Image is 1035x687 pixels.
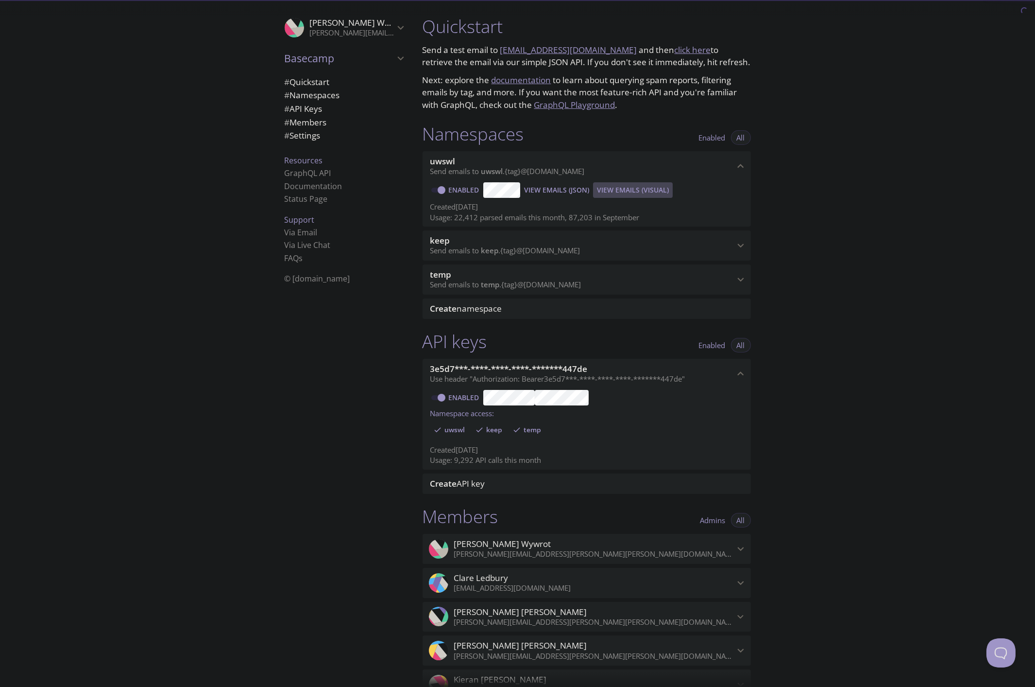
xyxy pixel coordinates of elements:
[423,16,751,37] h1: Quickstart
[454,583,734,593] p: [EMAIL_ADDRESS][DOMAIN_NAME]
[277,129,411,142] div: Team Settings
[731,338,751,352] button: All
[500,44,637,55] a: [EMAIL_ADDRESS][DOMAIN_NAME]
[430,212,743,223] p: Usage: 22,412 parsed emails this month, 87,203 in September
[454,573,509,583] span: Clare Ledbury
[277,88,411,102] div: Namespaces
[285,89,290,101] span: #
[285,103,290,114] span: #
[423,264,751,295] div: temp namespace
[277,75,411,89] div: Quickstart
[423,602,751,632] div: Ian Scrivens
[285,76,330,88] span: Quickstart
[285,117,290,128] span: #
[285,89,340,101] span: Namespaces
[423,151,751,181] div: uwswl namespace
[520,182,593,198] button: View Emails (JSON)
[310,17,407,28] span: [PERSON_NAME] Wywrot
[423,74,751,111] p: Next: explore the to learn about querying spam reports, filtering emails by tag, and more. If you...
[447,185,483,194] a: Enabled
[430,303,457,314] span: Create
[423,534,751,564] div: Krzysztof Wywrot
[285,214,315,225] span: Support
[481,280,500,289] span: temp
[518,425,547,434] span: temp
[430,303,502,314] span: namespace
[481,246,499,255] span: keep
[430,445,743,455] p: Created [DATE]
[693,338,731,352] button: Enabled
[277,46,411,71] div: Basecamp
[423,230,751,261] div: keep namespace
[430,478,457,489] span: Create
[423,44,751,69] p: Send a test email to and then to retrieve the email via our simple JSON API. If you don't see it ...
[285,240,331,250] a: Via Live Chat
[423,299,751,319] div: Create namespace
[430,246,580,255] span: Send emails to . {tag} @[DOMAIN_NAME]
[439,425,471,434] span: uwswl
[695,513,731,528] button: Admins
[430,166,585,176] span: Send emails to . {tag} @[DOMAIN_NAME]
[277,12,411,44] div: Krzysztof Wywrot
[423,568,751,598] div: Clare Ledbury
[310,28,394,38] p: [PERSON_NAME][EMAIL_ADDRESS][PERSON_NAME][PERSON_NAME][DOMAIN_NAME]
[285,117,327,128] span: Members
[285,130,321,141] span: Settings
[277,102,411,116] div: API Keys
[986,638,1016,668] iframe: Help Scout Beacon - Open
[285,76,290,88] span: #
[285,253,303,264] a: FAQ
[593,182,673,198] button: View Emails (Visual)
[285,168,331,178] a: GraphQL API
[447,393,483,402] a: Enabled
[481,166,503,176] span: uwswl
[481,425,509,434] span: keep
[285,181,342,192] a: Documentation
[454,607,587,617] span: [PERSON_NAME] [PERSON_NAME]
[285,273,350,284] span: © [DOMAIN_NAME]
[430,156,456,167] span: uwswl
[423,474,751,494] div: Create API Key
[675,44,711,55] a: click here
[454,617,734,627] p: [PERSON_NAME][EMAIL_ADDRESS][PERSON_NAME][PERSON_NAME][DOMAIN_NAME]
[285,52,394,65] span: Basecamp
[431,422,471,438] div: uwswl
[597,184,669,196] span: View Emails (Visual)
[423,331,487,352] h1: API keys
[423,635,751,666] div: Richard Rodriguez
[454,539,551,549] span: [PERSON_NAME] Wywrot
[285,103,322,114] span: API Keys
[299,253,303,264] span: s
[285,155,323,166] span: Resources
[693,130,731,145] button: Enabled
[731,513,751,528] button: All
[731,130,751,145] button: All
[430,280,581,289] span: Send emails to . {tag} @[DOMAIN_NAME]
[430,405,494,420] label: Namespace access:
[423,123,524,145] h1: Namespaces
[430,202,743,212] p: Created [DATE]
[423,506,498,528] h1: Members
[524,184,589,196] span: View Emails (JSON)
[492,74,551,86] a: documentation
[285,130,290,141] span: #
[454,640,587,651] span: [PERSON_NAME] [PERSON_NAME]
[510,422,547,438] div: temp
[473,422,509,438] div: keep
[430,478,485,489] span: API key
[454,652,734,661] p: [PERSON_NAME][EMAIL_ADDRESS][PERSON_NAME][PERSON_NAME][DOMAIN_NAME]
[285,194,328,204] a: Status Page
[285,227,318,238] a: Via Email
[454,549,734,559] p: [PERSON_NAME][EMAIL_ADDRESS][PERSON_NAME][PERSON_NAME][DOMAIN_NAME]
[430,235,450,246] span: keep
